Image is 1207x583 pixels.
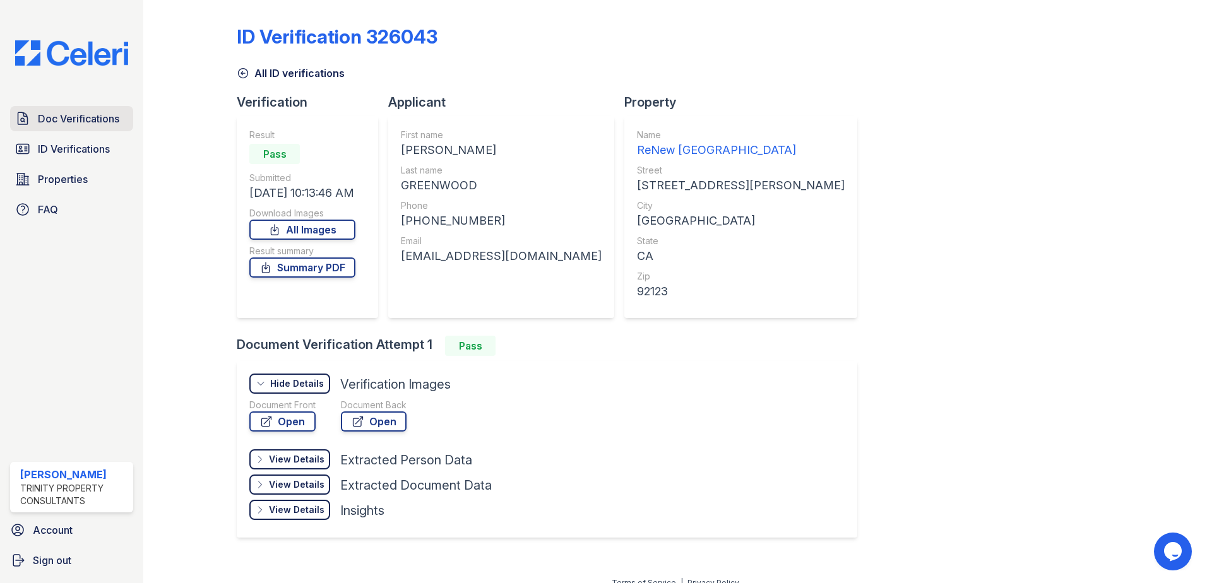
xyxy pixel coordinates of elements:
[249,129,355,141] div: Result
[637,129,845,141] div: Name
[637,164,845,177] div: Street
[624,93,867,111] div: Property
[38,202,58,217] span: FAQ
[10,106,133,131] a: Doc Verifications
[38,172,88,187] span: Properties
[401,199,602,212] div: Phone
[10,136,133,162] a: ID Verifications
[1154,533,1194,570] iframe: chat widget
[637,199,845,212] div: City
[33,522,73,538] span: Account
[401,129,602,141] div: First name
[249,399,316,411] div: Document Front
[33,553,71,568] span: Sign out
[269,478,324,491] div: View Details
[249,184,355,202] div: [DATE] 10:13:46 AM
[340,502,384,519] div: Insights
[341,399,407,411] div: Document Back
[10,167,133,192] a: Properties
[20,467,128,482] div: [PERSON_NAME]
[38,111,119,126] span: Doc Verifications
[237,66,345,81] a: All ID verifications
[340,375,451,393] div: Verification Images
[401,164,602,177] div: Last name
[637,212,845,230] div: [GEOGRAPHIC_DATA]
[341,411,407,432] a: Open
[637,247,845,265] div: CA
[637,283,845,300] div: 92123
[5,40,138,66] img: CE_Logo_Blue-a8612792a0a2168367f1c8372b55b34899dd931a85d93a1a3d3e32e68fde9ad4.png
[5,548,138,573] a: Sign out
[445,336,496,356] div: Pass
[637,270,845,283] div: Zip
[637,235,845,247] div: State
[5,517,138,543] a: Account
[637,141,845,159] div: ReNew [GEOGRAPHIC_DATA]
[249,172,355,184] div: Submitted
[401,177,602,194] div: GREENWOOD
[38,141,110,156] span: ID Verifications
[249,207,355,220] div: Download Images
[249,220,355,240] a: All Images
[340,476,492,494] div: Extracted Document Data
[249,144,300,164] div: Pass
[10,197,133,222] a: FAQ
[249,257,355,278] a: Summary PDF
[237,25,437,48] div: ID Verification 326043
[401,235,602,247] div: Email
[249,245,355,257] div: Result summary
[637,177,845,194] div: [STREET_ADDRESS][PERSON_NAME]
[270,377,324,390] div: Hide Details
[340,451,472,469] div: Extracted Person Data
[401,212,602,230] div: [PHONE_NUMBER]
[237,336,867,356] div: Document Verification Attempt 1
[401,141,602,159] div: [PERSON_NAME]
[20,482,128,507] div: Trinity Property Consultants
[637,129,845,159] a: Name ReNew [GEOGRAPHIC_DATA]
[269,453,324,466] div: View Details
[269,503,324,516] div: View Details
[237,93,388,111] div: Verification
[388,93,624,111] div: Applicant
[401,247,602,265] div: [EMAIL_ADDRESS][DOMAIN_NAME]
[249,411,316,432] a: Open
